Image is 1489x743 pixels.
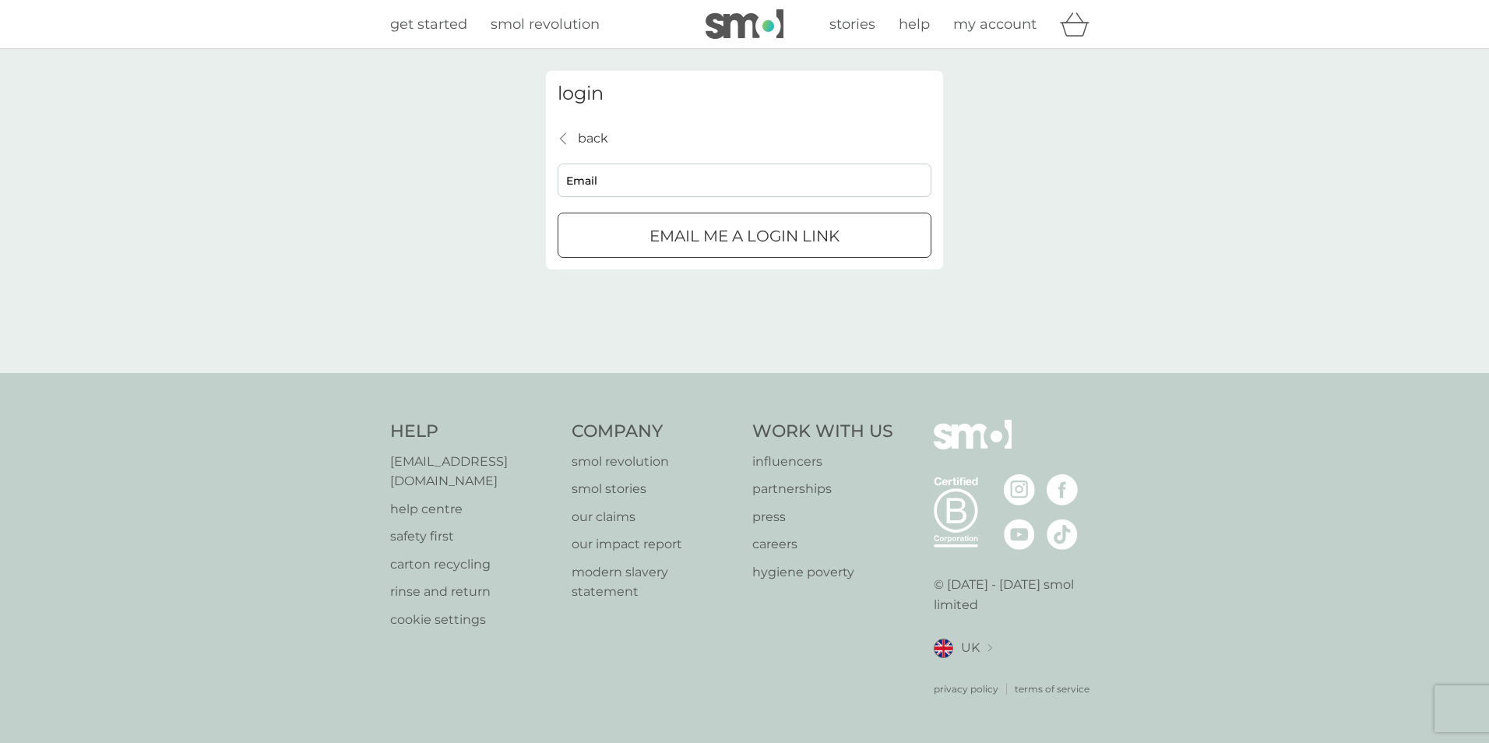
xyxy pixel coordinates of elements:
a: safety first [390,526,556,547]
h4: Company [572,420,737,444]
a: partnerships [752,479,893,499]
a: smol revolution [491,13,600,36]
p: Email me a login link [649,224,840,248]
p: back [578,129,608,149]
a: smol stories [572,479,737,499]
h4: Work With Us [752,420,893,444]
a: modern slavery statement [572,562,737,602]
span: get started [390,16,467,33]
a: our claims [572,507,737,527]
h4: Help [390,420,556,444]
a: help [899,13,930,36]
img: visit the smol Facebook page [1047,474,1078,505]
div: basket [1060,9,1099,40]
span: help [899,16,930,33]
a: press [752,507,893,527]
button: Email me a login link [558,213,931,258]
img: visit the smol Instagram page [1004,474,1035,505]
img: UK flag [934,639,953,658]
a: our impact report [572,534,737,555]
img: select a new location [987,644,992,653]
a: carton recycling [390,555,556,575]
a: careers [752,534,893,555]
span: stories [829,16,875,33]
a: [EMAIL_ADDRESS][DOMAIN_NAME] [390,452,556,491]
span: my account [953,16,1037,33]
p: © [DATE] - [DATE] smol limited [934,575,1100,614]
a: rinse and return [390,582,556,602]
img: visit the smol Youtube page [1004,519,1035,550]
a: terms of service [1015,681,1089,696]
a: smol revolution [572,452,737,472]
img: visit the smol Tiktok page [1047,519,1078,550]
a: my account [953,13,1037,36]
a: hygiene poverty [752,562,893,583]
span: smol revolution [491,16,600,33]
span: UK [961,638,980,658]
a: privacy policy [934,681,998,696]
a: stories [829,13,875,36]
a: influencers [752,452,893,472]
a: help centre [390,499,556,519]
img: smol [934,420,1012,473]
a: cookie settings [390,610,556,630]
a: get started [390,13,467,36]
img: smol [706,9,783,39]
h3: login [558,83,931,105]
